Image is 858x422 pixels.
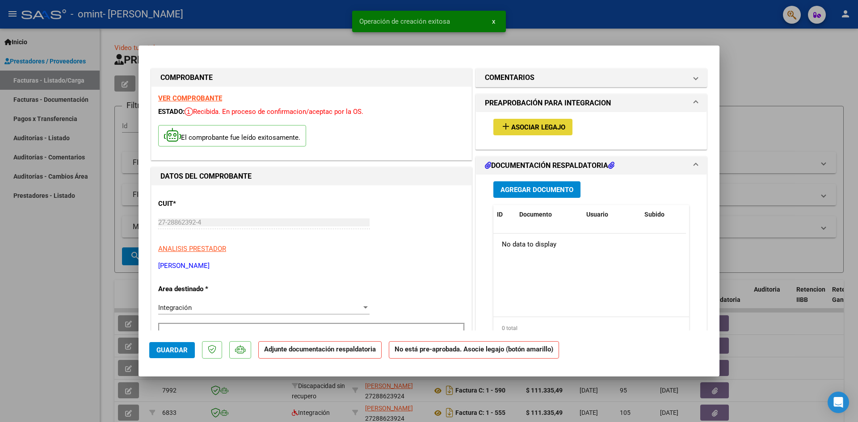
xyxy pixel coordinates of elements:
span: Agregar Documento [500,186,573,194]
a: VER COMPROBANTE [158,94,222,102]
span: ANALISIS PRESTADOR [158,245,226,253]
h1: COMENTARIOS [485,72,534,83]
span: Integración [158,304,192,312]
span: ESTADO: [158,108,185,116]
strong: No está pre-aprobada. Asocie legajo (botón amarillo) [389,341,559,359]
p: [PERSON_NAME] [158,261,465,271]
span: Operación de creación exitosa [359,17,450,26]
datatable-header-cell: Documento [516,205,583,224]
mat-expansion-panel-header: PREAPROBACIÓN PARA INTEGRACION [476,94,707,112]
div: PREAPROBACIÓN PARA INTEGRACION [476,112,707,149]
h1: DOCUMENTACIÓN RESPALDATORIA [485,160,614,171]
h1: PREAPROBACIÓN PARA INTEGRACION [485,98,611,109]
datatable-header-cell: ID [493,205,516,224]
span: Asociar Legajo [511,123,565,131]
p: Area destinado * [158,284,250,294]
button: x [485,13,502,29]
datatable-header-cell: Usuario [583,205,641,224]
button: Guardar [149,342,195,358]
span: Guardar [156,346,188,354]
strong: COMPROBANTE [160,73,213,82]
strong: Adjunte documentación respaldatoria [264,345,376,353]
p: CUIT [158,199,250,209]
datatable-header-cell: Subido [641,205,686,224]
span: x [492,17,495,25]
button: Agregar Documento [493,181,580,198]
span: Recibida. En proceso de confirmacion/aceptac por la OS. [185,108,363,116]
span: Documento [519,211,552,218]
mat-expansion-panel-header: COMENTARIOS [476,69,707,87]
p: El comprobante fue leído exitosamente. [158,125,306,147]
strong: DATOS DEL COMPROBANTE [160,172,252,180]
div: DOCUMENTACIÓN RESPALDATORIA [476,175,707,360]
mat-icon: add [500,121,511,132]
span: Subido [644,211,665,218]
mat-expansion-panel-header: DOCUMENTACIÓN RESPALDATORIA [476,157,707,175]
div: 0 total [493,317,689,339]
span: Usuario [586,211,608,218]
span: ID [497,211,503,218]
div: No data to display [493,234,686,256]
button: Asociar Legajo [493,119,572,135]
div: Open Intercom Messenger [828,392,849,413]
datatable-header-cell: Acción [686,205,730,224]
